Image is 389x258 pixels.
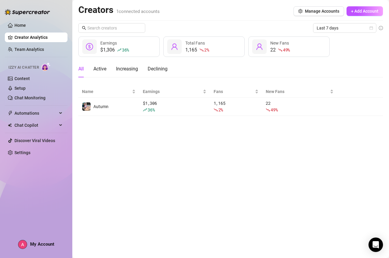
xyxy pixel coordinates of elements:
[122,47,129,53] span: 36 %
[78,65,84,73] div: All
[214,100,259,113] div: 1,165
[143,100,206,113] div: $ 1,306
[14,76,30,81] a: Content
[8,65,39,70] span: Izzy AI Chatter
[143,88,202,95] span: Earnings
[369,238,383,252] div: Open Intercom Messenger
[214,108,218,112] span: fall
[93,65,106,73] div: Active
[78,86,139,98] th: Name
[266,88,329,95] span: New Fans
[210,86,262,98] th: Fans
[305,9,339,14] span: Manage Accounts
[82,102,91,111] img: Autumn
[185,41,205,45] span: Total Fans
[93,104,108,109] span: Autumn
[266,108,270,112] span: fall
[41,62,51,71] img: AI Chatter
[87,25,137,31] input: Search creators
[148,65,168,73] div: Declining
[8,123,12,127] img: Chat Copilot
[171,43,178,50] span: user
[283,47,290,53] span: 49 %
[14,23,26,28] a: Home
[204,47,209,53] span: 2 %
[78,4,160,16] h2: Creators
[148,107,155,113] span: 36 %
[8,111,13,116] span: thunderbolt
[270,46,290,54] div: 22
[117,48,121,52] span: rise
[14,33,63,42] a: Creator Analytics
[100,41,117,45] span: Earnings
[116,9,160,14] span: 1 connected accounts
[82,88,131,95] span: Name
[82,26,86,30] span: search
[5,9,50,15] img: logo-BBDzfeDw.svg
[347,6,383,16] button: + Add Account
[14,47,44,52] a: Team Analytics
[218,107,223,113] span: 2 %
[271,107,278,113] span: 49 %
[14,150,30,155] a: Settings
[143,108,147,112] span: rise
[214,88,254,95] span: Fans
[185,46,209,54] div: 1,165
[199,48,204,52] span: fall
[86,43,93,50] span: dollar-circle
[317,23,373,33] span: Last 7 days
[14,138,55,143] a: Discover Viral Videos
[30,241,54,247] span: My Account
[116,65,138,73] div: Increasing
[278,48,282,52] span: fall
[14,120,57,130] span: Chat Copilot
[298,9,303,13] span: setting
[14,95,45,100] a: Chat Monitoring
[369,26,373,30] span: calendar
[139,86,210,98] th: Earnings
[379,26,383,30] span: info-circle
[256,43,263,50] span: user
[14,86,26,91] a: Setup
[100,46,129,54] div: $1,306
[18,240,27,249] img: ACg8ocIjvVHpYUdzX82pZj-2K6ZMc397PvBdL9nfCijGfQIheAYq=s96-c
[293,6,344,16] button: Manage Accounts
[351,9,378,14] span: + Add Account
[270,41,289,45] span: New Fans
[262,86,337,98] th: New Fans
[266,100,334,113] div: 22
[14,108,57,118] span: Automations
